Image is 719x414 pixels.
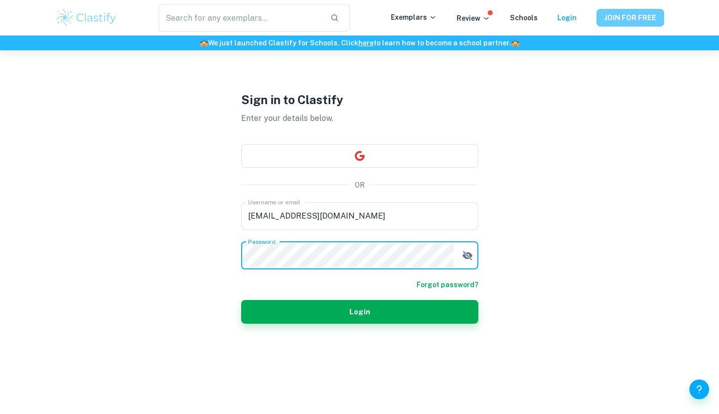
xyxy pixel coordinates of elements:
[241,113,478,124] p: Enter your details below.
[557,14,577,22] a: Login
[248,237,275,246] label: Password
[2,38,717,48] h6: We just launched Clastify for Schools. Click to learn how to become a school partner.
[596,9,664,27] button: JOIN FOR FREE
[159,4,322,32] input: Search for any exemplars...
[248,198,300,206] label: Username or email
[391,12,437,23] p: Exemplars
[457,13,490,24] p: Review
[417,279,478,290] a: Forgot password?
[200,39,208,47] span: 🏫
[689,379,709,399] button: Help and Feedback
[510,14,538,22] a: Schools
[355,180,365,190] p: OR
[241,300,478,324] button: Login
[358,39,374,47] a: here
[241,91,478,109] h1: Sign in to Clastify
[511,39,519,47] span: 🏫
[55,8,118,28] img: Clastify logo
